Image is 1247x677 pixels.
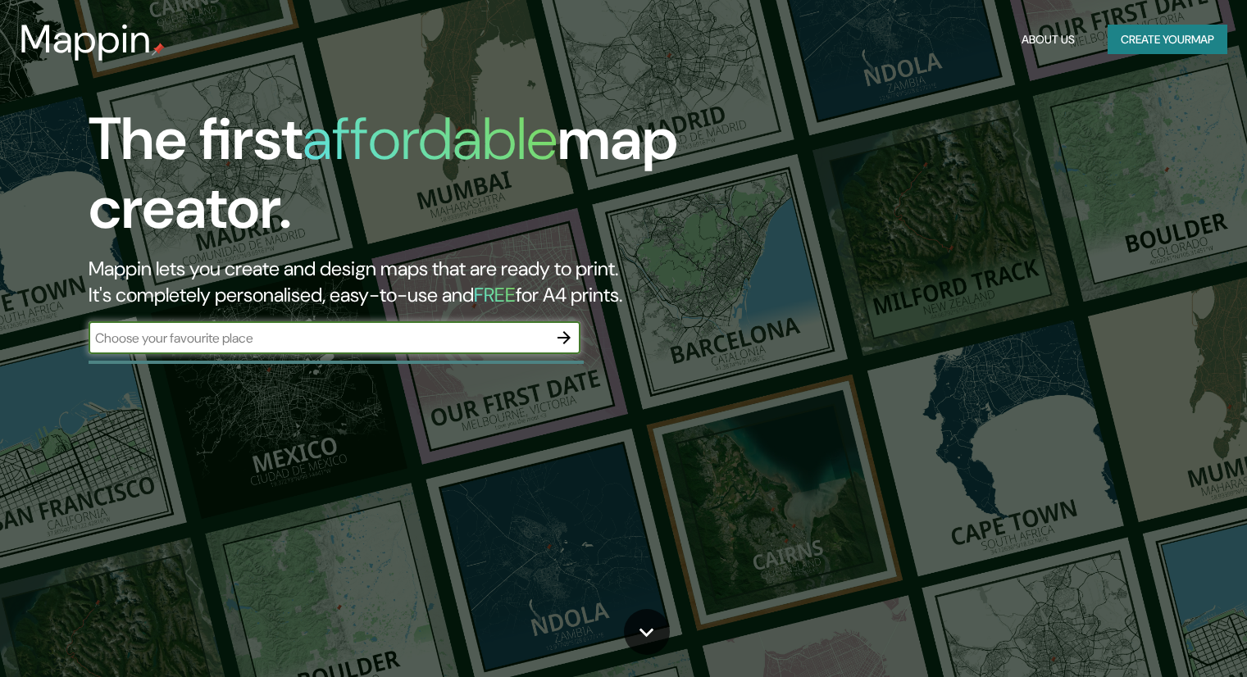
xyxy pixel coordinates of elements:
[1108,25,1227,55] button: Create yourmap
[89,256,712,308] h2: Mappin lets you create and design maps that are ready to print. It's completely personalised, eas...
[1015,25,1081,55] button: About Us
[152,43,165,56] img: mappin-pin
[20,16,152,62] h3: Mappin
[89,329,548,348] input: Choose your favourite place
[474,282,516,307] h5: FREE
[303,101,558,177] h1: affordable
[89,105,712,256] h1: The first map creator.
